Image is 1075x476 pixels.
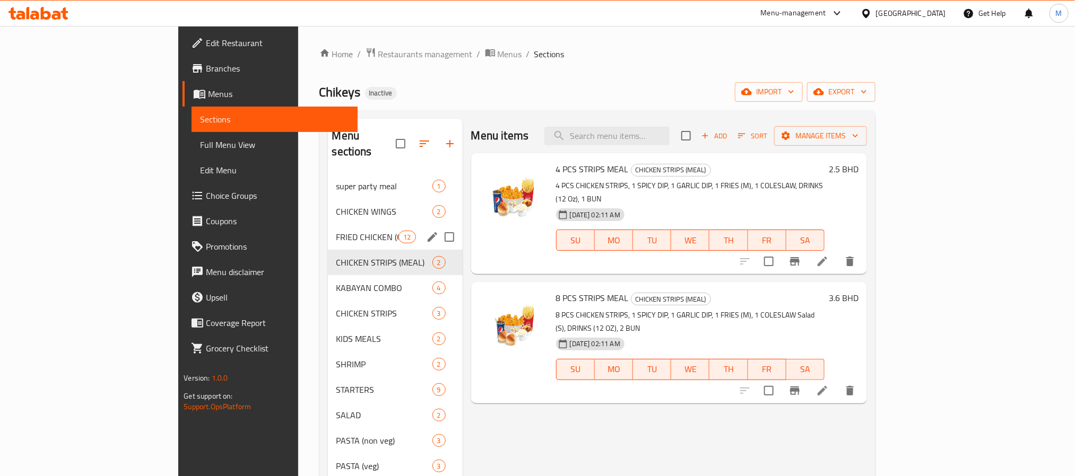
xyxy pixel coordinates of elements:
a: Menus [183,81,358,107]
span: Full Menu View [200,138,349,151]
button: edit [424,229,440,245]
div: CHICKEN STRIPS3 [328,301,463,326]
div: items [432,307,446,320]
span: super party meal [336,180,432,192]
span: SA [791,233,820,248]
h2: Menu items [471,128,529,144]
div: PASTA (non veg) [336,434,432,447]
a: Upsell [183,285,358,310]
a: Coverage Report [183,310,358,336]
span: SU [561,362,591,377]
span: FR [752,233,782,248]
div: CHICKEN STRIPS (MEAL) [631,293,711,305]
button: SU [556,230,595,251]
button: Add [697,128,731,144]
div: SHRIMP [336,358,432,371]
button: SA [786,230,825,251]
span: 4 [433,283,445,293]
span: TU [637,362,667,377]
span: export [816,85,867,99]
a: Edit Restaurant [183,30,358,56]
div: items [432,434,446,447]
span: Grocery Checklist [206,342,349,355]
span: Menus [498,48,522,60]
div: super party meal1 [328,173,463,199]
div: items [432,281,446,294]
span: Coverage Report [206,316,349,329]
div: Menu-management [761,7,826,20]
div: items [432,205,446,218]
span: Select to update [758,380,780,402]
button: TU [633,359,671,380]
span: Edit Restaurant [206,37,349,49]
span: Version: [184,371,210,385]
div: STARTERS9 [328,377,463,402]
div: items [432,460,446,472]
li: / [358,48,361,60]
span: SA [791,362,820,377]
button: MO [595,359,633,380]
a: Restaurants management [366,47,473,61]
span: 2 [433,334,445,344]
div: KABAYAN COMBO4 [328,275,463,301]
div: CHICKEN STRIPS (MEAL) [631,164,711,177]
span: PASTA (veg) [336,460,432,472]
button: SA [786,359,825,380]
div: items [432,332,446,345]
nav: breadcrumb [319,47,876,61]
a: Edit Menu [192,157,358,183]
a: Edit menu item [816,384,829,397]
span: FR [752,362,782,377]
span: STARTERS [336,383,432,396]
span: Get support on: [184,389,232,403]
span: Promotions [206,240,349,253]
span: 2 [433,359,445,369]
a: Menu disclaimer [183,259,358,285]
button: Manage items [774,126,867,146]
span: 3 [433,308,445,319]
span: KIDS MEALS [336,332,432,345]
button: TH [709,359,748,380]
span: MO [599,362,629,377]
a: Menus [485,47,522,61]
span: WE [675,233,705,248]
p: 4 PCS CHICKEN STRIPS, 1 SPICY DIP, 1 GARLIC DIP, 1 FRIES (M), 1 COLESLAW, DRINKS (12 Oz), 1 BUN [556,179,825,206]
span: KABAYAN COMBO [336,281,432,294]
span: TU [637,233,667,248]
button: FR [748,230,786,251]
button: delete [837,378,863,403]
li: / [477,48,481,60]
img: 8 PCS STRIPS MEAL [480,290,548,358]
a: Full Menu View [192,132,358,157]
span: 9 [433,385,445,395]
span: FRIED CHICKEN (COMBO) [336,231,399,243]
span: 8 PCS STRIPS MEAL [556,290,629,306]
a: Choice Groups [183,183,358,208]
span: Coupons [206,215,349,227]
button: SU [556,359,595,380]
img: 4 PCS STRIPS MEAL [480,162,548,230]
span: Branches [206,62,349,75]
h2: Menu sections [332,128,396,160]
span: Sections [200,113,349,126]
div: CHICKEN STRIPS [336,307,432,320]
div: items [398,231,415,243]
span: WE [675,362,705,377]
a: Promotions [183,234,358,259]
div: KIDS MEALS2 [328,326,463,351]
p: 8 PCS CHICKEN STRIPS, 1 SPICY DIP, 1 GARLIC DIP, 1 FRIES (M), 1 COLESLAW Salad (S), DRINKS (12 OZ... [556,308,825,335]
a: Branches [183,56,358,81]
a: Sections [192,107,358,132]
span: Sort sections [412,131,437,156]
span: Menus [208,87,349,100]
button: WE [671,359,709,380]
span: 1 [433,181,445,191]
div: Inactive [365,87,397,100]
span: Choice Groups [206,189,349,202]
div: CHICKEN STRIPS (MEAL)2 [328,250,463,275]
span: Select section [675,125,697,147]
span: 1.0.0 [211,371,228,385]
